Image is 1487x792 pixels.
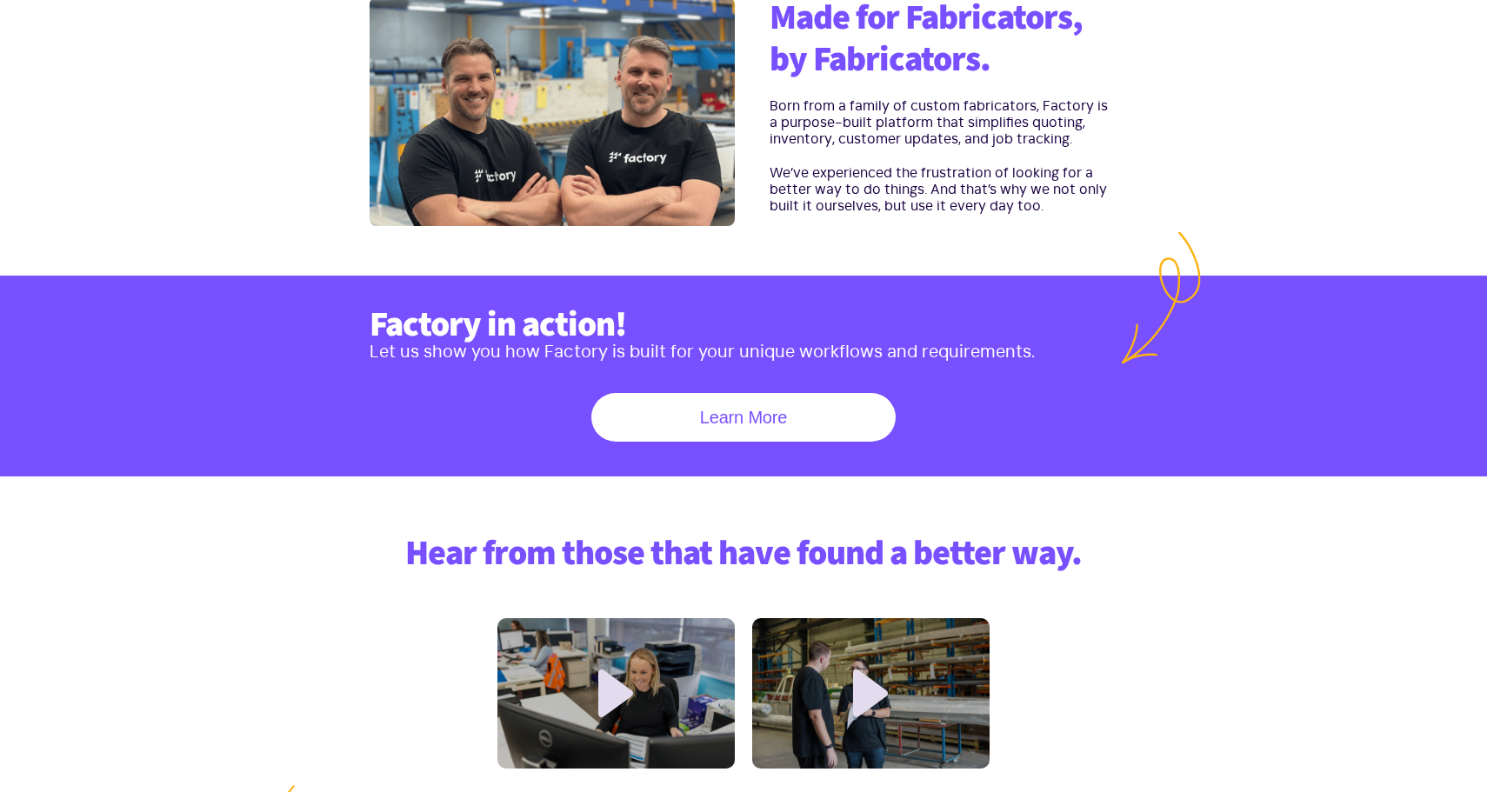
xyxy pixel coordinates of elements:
[370,533,1117,575] h2: Hear from those that have found a better way.
[370,342,1117,363] p: Let us show you how Factory is built for your unique workflows and requirements.
[770,165,1117,215] p: We’ve experienced the frustration of looking for a better way to do things. And that’s why we not...
[1183,604,1487,792] iframe: Chat Widget
[770,98,1117,148] p: Born from a family of custom fabricators, Factory is a purpose-built platform that simplifies quo...
[370,304,1117,346] h2: Factory in action!
[591,393,896,442] a: Learn More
